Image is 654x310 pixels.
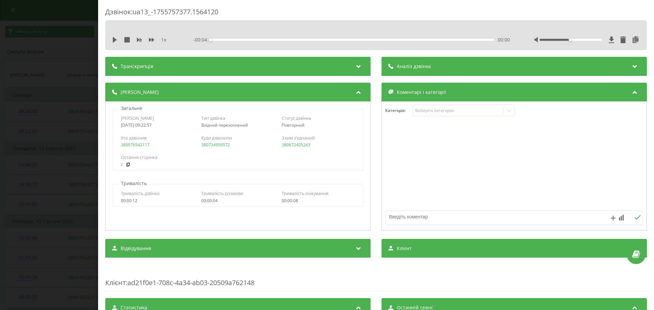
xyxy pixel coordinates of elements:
span: Статус дзвінка [282,115,311,121]
div: [DATE] 09:22:57 [121,123,194,128]
div: Accessibility label [569,38,572,41]
span: Тривалість очікування [282,190,328,196]
span: [PERSON_NAME] [121,115,154,121]
span: Куди дзвонили [201,135,232,141]
span: Коментарі і категорії [397,89,446,96]
p: Тривалість [119,180,149,187]
span: 1 x [161,36,166,43]
span: Відвідування [121,245,151,252]
div: 00:00:08 [282,198,355,203]
span: Тип дзвінка [201,115,225,121]
span: Остання сторінка [121,154,157,160]
span: 00:00 [498,36,510,43]
span: З ким з'єднаний [282,135,315,141]
span: Тривалість розмови [201,190,243,196]
a: 380672405243 [282,142,310,148]
span: - 00:04 [193,36,211,43]
div: 00:00:12 [121,198,194,203]
div: Дзвінок : ua13_-1755757377.1564120 [105,7,647,20]
div: : ad21f0e1-708c-4a34-ab03-20509a762148 [105,264,647,291]
div: Accessibility label [209,38,212,41]
span: Тривалість дзвінка [121,190,159,196]
span: Транскрипція [121,63,153,70]
h4: Категорія : [385,108,412,113]
span: Вхідний перехоплений [201,122,248,128]
div: Виберіть категорію [415,108,500,113]
p: Загальне [119,105,144,112]
span: Клієнт [105,278,126,287]
div: 00:00:04 [201,198,275,203]
span: Клієнт [397,245,412,252]
a: 380976542117 [121,142,150,148]
span: Повторний [282,122,305,128]
span: Аналіз дзвінка [397,63,431,70]
a: / [121,162,122,167]
span: Хто дзвонив [121,135,146,141]
span: [PERSON_NAME] [121,89,159,96]
a: 380734959572 [201,142,230,148]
